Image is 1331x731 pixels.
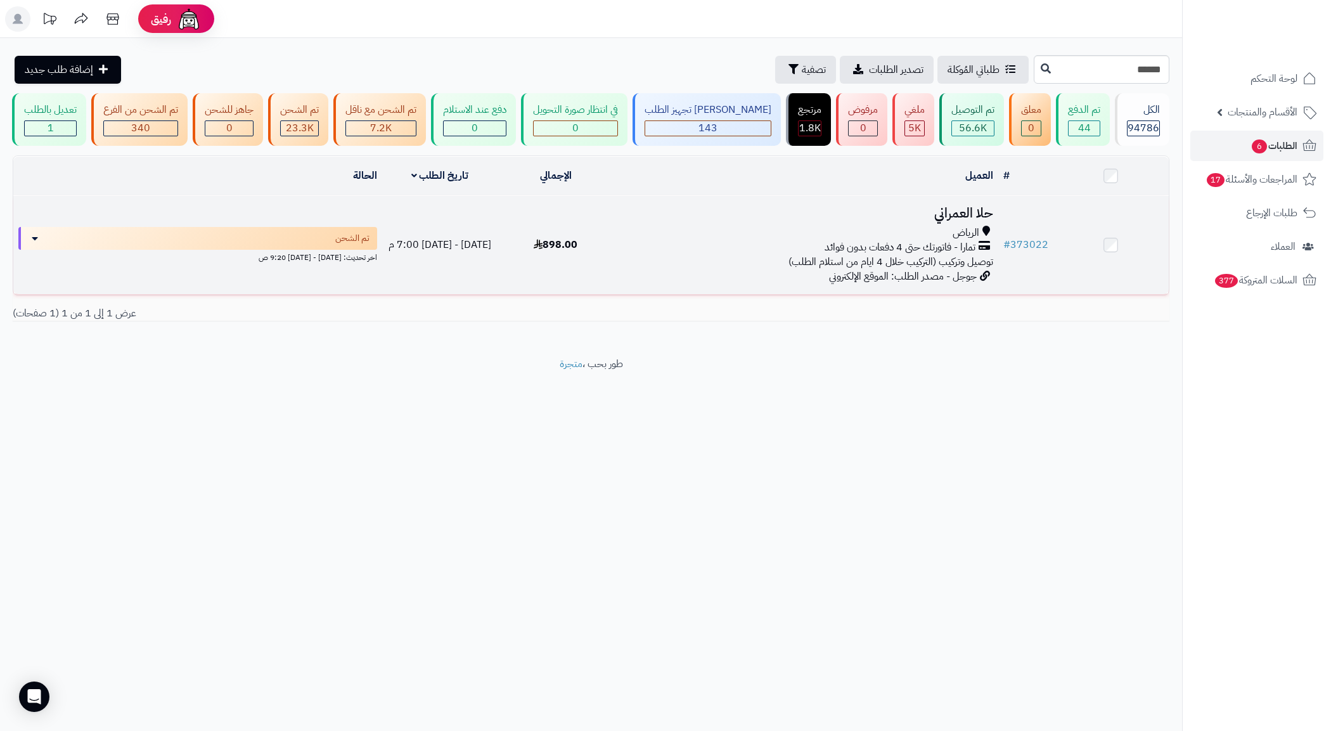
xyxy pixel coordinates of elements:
[560,356,582,372] a: متجرة
[18,250,377,263] div: اخر تحديث: [DATE] - [DATE] 9:20 ص
[89,93,190,146] a: تم الشحن من الفرع 340
[1190,131,1323,161] a: الطلبات6
[952,121,994,136] div: 56565
[25,62,93,77] span: إضافة طلب جديد
[1190,164,1323,195] a: المراجعات والأسئلة17
[849,121,877,136] div: 0
[205,103,254,117] div: جاهز للشحن
[281,121,318,136] div: 23274
[48,120,54,136] span: 1
[1251,137,1297,155] span: الطلبات
[1251,139,1267,153] span: 6
[353,168,377,183] a: الحالة
[104,121,177,136] div: 340
[619,206,993,221] h3: حلا العمراني
[15,56,121,84] a: إضافة طلب جديد
[518,93,630,146] a: في انتظار صورة التحويل 0
[1021,103,1041,117] div: معلق
[1127,103,1160,117] div: الكل
[1068,103,1100,117] div: تم الدفع
[411,168,469,183] a: تاريخ الطلب
[131,120,150,136] span: 340
[1003,237,1048,252] a: #373022
[370,120,392,136] span: 7.2K
[10,93,89,146] a: تعديل بالطلب 1
[1271,238,1296,256] span: العملاء
[443,103,506,117] div: دفع عند الاستلام
[1022,121,1041,136] div: 0
[1206,171,1297,188] span: المراجعات والأسئلة
[1251,70,1297,87] span: لوحة التحكم
[1246,204,1297,222] span: طلبات الإرجاع
[1003,237,1010,252] span: #
[534,121,617,136] div: 0
[1190,231,1323,262] a: العملاء
[151,11,171,27] span: رفيق
[1214,273,1238,288] span: 377
[905,121,924,136] div: 4969
[798,103,821,117] div: مرتجع
[783,93,833,146] a: مرتجع 1.8K
[103,103,178,117] div: تم الشحن من الفرع
[540,168,572,183] a: الإجمالي
[1028,120,1034,136] span: 0
[937,56,1029,84] a: طلباتي المُوكلة
[951,103,994,117] div: تم التوصيل
[1190,63,1323,94] a: لوحة التحكم
[472,120,478,136] span: 0
[953,226,979,240] span: الرياض
[280,103,319,117] div: تم الشحن
[908,120,921,136] span: 5K
[34,6,65,35] a: تحديثات المنصة
[788,254,993,269] span: توصيل وتركيب (التركيب خلال 4 ايام من استلام الطلب)
[3,306,591,321] div: عرض 1 إلى 1 من 1 (1 صفحات)
[572,120,579,136] span: 0
[1078,120,1091,136] span: 44
[948,62,1000,77] span: طلباتي المُوكلة
[799,121,821,136] div: 1808
[266,93,331,146] a: تم الشحن 23.3K
[965,168,993,183] a: العميل
[1053,93,1112,146] a: تم الدفع 44
[1006,93,1053,146] a: معلق 0
[799,120,821,136] span: 1.8K
[1206,172,1225,187] span: 17
[775,56,836,84] button: تصفية
[286,120,314,136] span: 23.3K
[645,121,771,136] div: 143
[1214,271,1297,289] span: السلات المتروكة
[848,103,878,117] div: مرفوض
[24,103,77,117] div: تعديل بالطلب
[1128,120,1159,136] span: 94786
[1190,265,1323,295] a: السلات المتروكة377
[1003,168,1010,183] a: #
[205,121,253,136] div: 0
[1190,198,1323,228] a: طلبات الإرجاع
[389,237,491,252] span: [DATE] - [DATE] 7:00 م
[825,240,975,255] span: تمارا - فاتورتك حتى 4 دفعات بدون فوائد
[698,120,717,136] span: 143
[833,93,890,146] a: مرفوض 0
[869,62,923,77] span: تصدير الطلبات
[937,93,1006,146] a: تم التوصيل 56.6K
[533,103,618,117] div: في انتظار صورة التحويل
[190,93,266,146] a: جاهز للشحن 0
[1245,10,1319,36] img: logo-2.png
[1069,121,1100,136] div: 44
[1228,103,1297,121] span: الأقسام والمنتجات
[331,93,428,146] a: تم الشحن مع ناقل 7.2K
[176,6,202,32] img: ai-face.png
[428,93,518,146] a: دفع عند الاستلام 0
[19,682,49,712] div: Open Intercom Messenger
[630,93,783,146] a: [PERSON_NAME] تجهيز الطلب 143
[840,56,934,84] a: تصدير الطلبات
[802,62,826,77] span: تصفية
[335,232,370,245] span: تم الشحن
[890,93,937,146] a: ملغي 5K
[959,120,987,136] span: 56.6K
[1112,93,1172,146] a: الكل94786
[829,269,977,284] span: جوجل - مصدر الطلب: الموقع الإلكتروني
[645,103,771,117] div: [PERSON_NAME] تجهيز الطلب
[25,121,76,136] div: 1
[226,120,233,136] span: 0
